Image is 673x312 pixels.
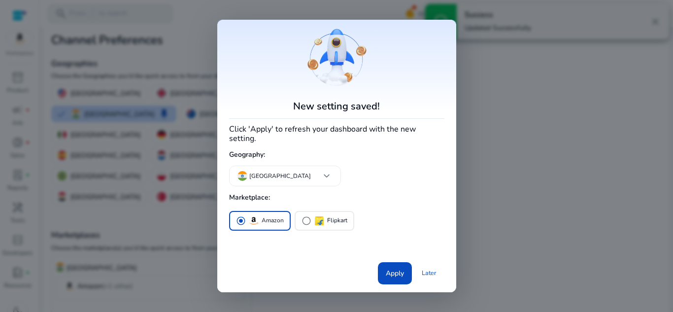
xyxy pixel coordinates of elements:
[229,190,444,206] h5: Marketplace:
[237,171,247,181] img: in.svg
[229,123,444,143] h4: Click 'Apply' to refresh your dashboard with the new setting.
[236,216,246,226] span: radio_button_checked
[386,268,404,278] span: Apply
[249,172,311,180] p: [GEOGRAPHIC_DATA]
[302,216,311,226] span: radio_button_unchecked
[248,215,260,227] img: amazon.svg
[414,264,444,282] a: Later
[262,215,284,226] p: Amazon
[327,215,347,226] p: Flipkart
[313,215,325,227] img: flipkart.svg
[229,147,444,163] h5: Geography:
[378,262,412,284] button: Apply
[321,170,333,182] span: keyboard_arrow_down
